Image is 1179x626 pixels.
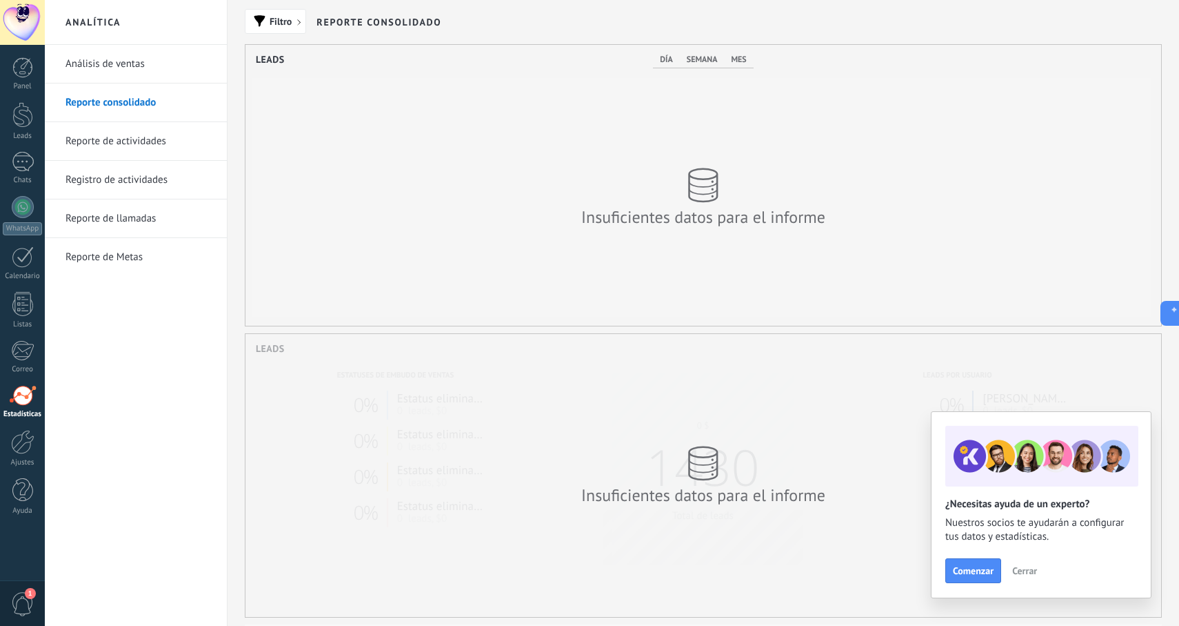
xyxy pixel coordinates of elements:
div: Ayuda [3,507,43,516]
li: Reporte de Metas [45,238,227,276]
span: 1 [25,588,36,599]
button: Comenzar [945,558,1001,583]
li: Reporte de llamadas [45,199,227,238]
span: mes [731,55,746,65]
div: Correo [3,365,43,374]
h2: ¿Necesitas ayuda de un experto? [945,498,1137,511]
a: Análisis de ventas [65,45,213,84]
a: Reporte de actividades [65,122,213,161]
button: Cerrar [1006,560,1043,581]
span: Nuestros socios te ayudarán a configurar tus datos y estadísticas. [945,516,1137,544]
span: semana [687,55,718,65]
div: Listas [3,320,43,329]
div: Chats [3,176,43,185]
div: Ajustes [3,458,43,467]
span: Filtro [270,17,292,26]
li: Reporte de actividades [45,122,227,161]
span: Cerrar [1012,566,1037,576]
span: Comenzar [953,566,994,576]
span: día [660,55,672,65]
a: Reporte de llamadas [65,199,213,238]
div: Insuficientes datos para el informe [579,206,827,228]
a: Reporte de Metas [65,238,213,277]
a: Registro de actividades [65,161,213,199]
a: Reporte consolidado [65,84,213,122]
div: Insuficientes datos para el informe [579,485,827,506]
li: Reporte consolidado [45,84,227,122]
div: Leads [3,132,43,141]
div: Panel [3,82,43,91]
div: Estadísticas [3,410,43,419]
div: WhatsApp [3,222,42,235]
div: Calendario [3,272,43,281]
li: Análisis de ventas [45,45,227,84]
li: Registro de actividades [45,161,227,199]
button: Filtro [245,9,306,34]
